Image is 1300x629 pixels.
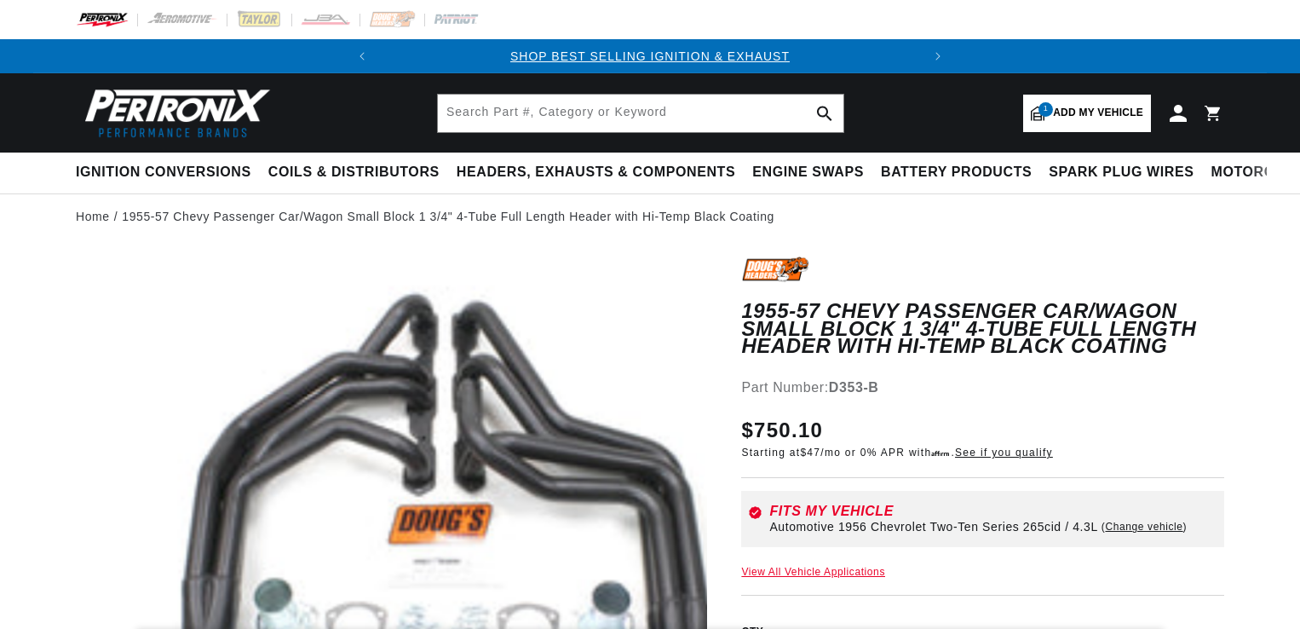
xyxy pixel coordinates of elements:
span: Headers, Exhausts & Components [457,164,735,182]
span: 1 [1038,102,1053,117]
span: $47 [800,447,820,459]
a: 1955-57 Chevy Passenger Car/Wagon Small Block 1 3/4" 4-Tube Full Length Header with Hi-Temp Black... [122,207,774,226]
h1: 1955-57 Chevy Passenger Car/Wagon Small Block 1 3/4" 4-Tube Full Length Header with Hi-Temp Black... [741,303,1224,355]
summary: Spark Plug Wires [1040,153,1202,193]
nav: breadcrumbs [76,207,1224,226]
span: Ignition Conversions [76,164,251,182]
span: Engine Swaps [752,164,864,182]
span: Affirm [931,448,951,457]
input: Search Part #, Category or Keyword [438,95,843,132]
span: Coils & Distributors [268,164,440,182]
a: View All Vehicle Applications [741,566,885,578]
a: SHOP BEST SELLING IGNITION & EXHAUST [510,49,790,63]
summary: Coils & Distributors [260,153,448,193]
slideshow-component: Translation missing: en.sections.announcements.announcement_bar [33,39,1267,73]
span: Spark Plug Wires [1049,164,1194,182]
button: Translation missing: en.sections.announcements.next_announcement [921,39,955,73]
strong: D353-B [829,380,879,395]
div: 1 of 2 [379,47,921,66]
div: Announcement [379,47,921,66]
p: Starting at /mo or 0% APR with . [741,446,1052,460]
button: Translation missing: en.sections.announcements.previous_announcement [345,39,379,73]
a: See if you qualify - Learn more about Affirm Financing (opens in modal) [955,447,1053,459]
span: $750.10 [741,415,823,446]
summary: Ignition Conversions [76,153,260,193]
div: Fits my vehicle [769,505,1217,518]
a: Change vehicle [1102,520,1187,534]
a: Home [76,207,110,226]
span: Automotive 1956 Chevrolet Two-Ten Series 265cid / 4.3L [769,520,1097,534]
span: Battery Products [881,164,1032,182]
div: Part Number: [741,377,1224,399]
summary: Engine Swaps [744,153,872,193]
img: Pertronix [76,84,272,142]
span: Add my vehicle [1053,105,1143,121]
summary: Headers, Exhausts & Components [448,153,744,193]
a: 1Add my vehicle [1023,95,1151,132]
summary: Battery Products [872,153,1040,193]
button: search button [806,95,843,132]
